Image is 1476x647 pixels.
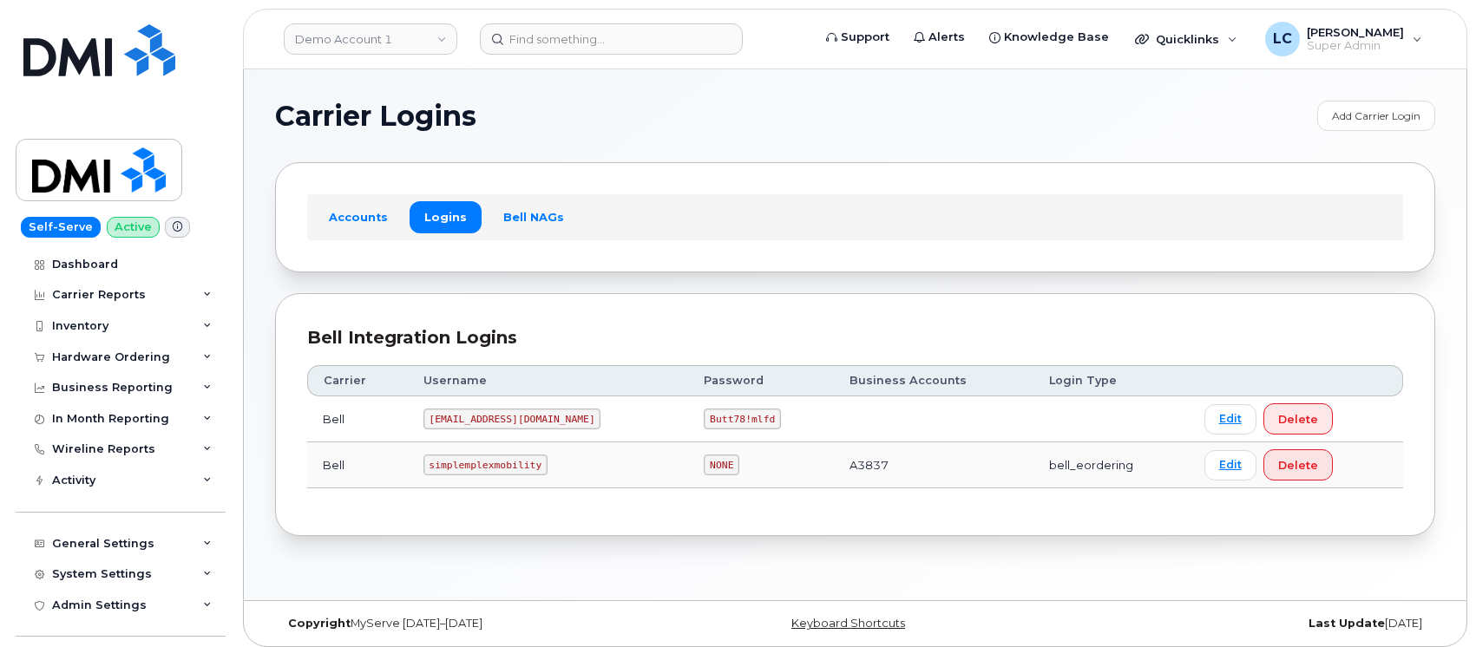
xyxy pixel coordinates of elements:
[307,442,408,488] td: Bell
[1278,457,1318,474] span: Delete
[1278,411,1318,428] span: Delete
[834,442,1033,488] td: A3837
[704,408,781,429] code: Butt78!mlfd
[791,617,905,630] a: Keyboard Shortcuts
[489,201,579,232] a: Bell NAGs
[1033,365,1189,396] th: Login Type
[275,617,662,631] div: MyServe [DATE]–[DATE]
[688,365,834,396] th: Password
[1317,101,1435,131] a: Add Carrier Login
[1204,450,1256,480] a: Edit
[288,617,351,630] strong: Copyright
[314,201,403,232] a: Accounts
[1263,449,1333,480] button: Delete
[410,201,482,232] a: Logins
[423,408,601,429] code: [EMAIL_ADDRESS][DOMAIN_NAME]
[1309,617,1385,630] strong: Last Update
[307,325,1403,350] div: Bell Integration Logins
[307,365,408,396] th: Carrier
[704,454,739,475] code: NONE
[1204,404,1256,435] a: Edit
[275,103,476,129] span: Carrier Logins
[423,454,548,475] code: simplemplexmobility
[1263,403,1333,435] button: Delete
[1048,617,1435,631] div: [DATE]
[307,396,408,442] td: Bell
[834,365,1033,396] th: Business Accounts
[1033,442,1189,488] td: bell_eordering
[408,365,689,396] th: Username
